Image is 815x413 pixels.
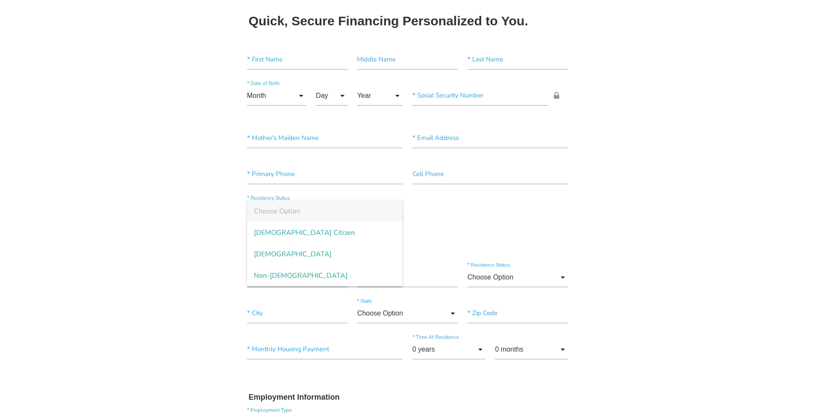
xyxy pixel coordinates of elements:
[247,243,403,265] span: [DEMOGRAPHIC_DATA]
[249,247,567,257] h3: Residence Information
[247,265,403,286] span: Non-[DEMOGRAPHIC_DATA]
[249,14,528,28] h2: Quick, Secure Financing Personalized to You.
[247,200,403,222] span: Choose Option
[249,393,567,402] h3: Employment Information
[247,222,403,243] span: [DEMOGRAPHIC_DATA] Citizen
